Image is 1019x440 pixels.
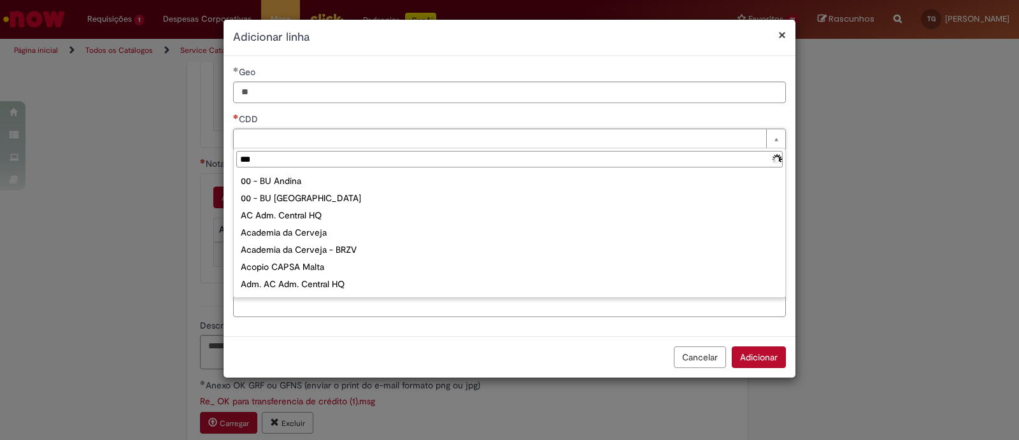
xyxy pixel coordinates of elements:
div: AC Adm. Central HQ [236,207,783,224]
div: 00 - BU Andina [236,173,783,190]
div: Acopio CAPSA Malta [236,259,783,276]
ul: CDD [234,170,785,297]
div: 00 - BU [GEOGRAPHIC_DATA] [236,190,783,207]
div: Adm. AC Adm. Central HQ [236,276,783,293]
div: Adm. Anexo CSC (Motorola) [236,293,783,310]
div: Academia da Cerveja - BRZV [236,241,783,259]
div: Academia da Cerveja [236,224,783,241]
